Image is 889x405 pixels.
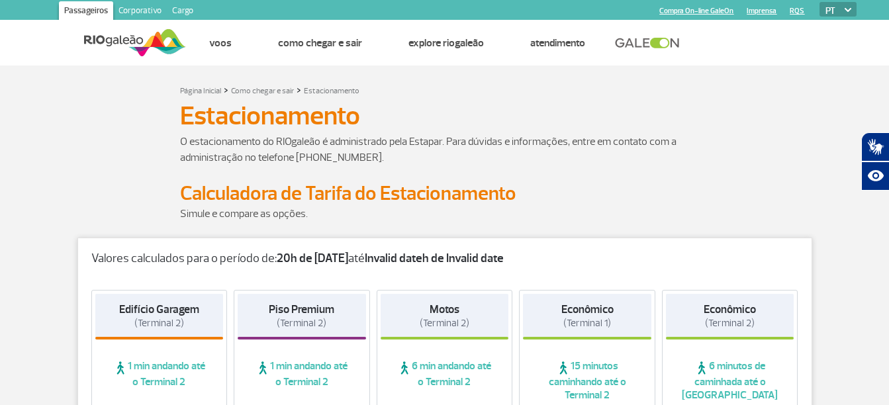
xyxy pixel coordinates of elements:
[530,36,585,50] a: Atendimento
[304,86,359,96] a: Estacionamento
[297,82,301,97] a: >
[705,317,755,330] span: (Terminal 2)
[134,317,184,330] span: (Terminal 2)
[790,7,804,15] a: RQS
[59,1,113,22] a: Passageiros
[231,86,294,96] a: Como chegar e sair
[269,302,334,316] strong: Piso Premium
[224,82,228,97] a: >
[278,36,362,50] a: Como chegar e sair
[180,181,710,206] h2: Calculadora de Tarifa do Estacionamento
[180,134,710,165] p: O estacionamento do RIOgaleão é administrado pela Estapar. Para dúvidas e informações, entre em c...
[861,132,889,161] button: Abrir tradutor de língua de sinais.
[666,359,794,402] span: 6 minutos de caminhada até o [GEOGRAPHIC_DATA]
[861,132,889,191] div: Plugin de acessibilidade da Hand Talk.
[408,36,484,50] a: Explore RIOgaleão
[430,302,459,316] strong: Motos
[523,359,651,402] span: 15 minutos caminhando até o Terminal 2
[420,317,469,330] span: (Terminal 2)
[180,105,710,127] h1: Estacionamento
[238,359,366,388] span: 1 min andando até o Terminal 2
[861,161,889,191] button: Abrir recursos assistivos.
[95,359,224,388] span: 1 min andando até o Terminal 2
[209,36,232,50] a: Voos
[659,7,733,15] a: Compra On-line GaleOn
[119,302,199,316] strong: Edifício Garagem
[180,206,710,222] p: Simule e compare as opções.
[180,86,221,96] a: Página Inicial
[747,7,776,15] a: Imprensa
[91,251,798,266] p: Valores calculados para o período de: até
[704,302,756,316] strong: Econômico
[381,359,509,388] span: 6 min andando até o Terminal 2
[365,251,504,266] strong: Invalid dateh de Invalid date
[277,317,326,330] span: (Terminal 2)
[277,251,348,266] strong: 20h de [DATE]
[563,317,611,330] span: (Terminal 1)
[167,1,199,22] a: Cargo
[113,1,167,22] a: Corporativo
[561,302,614,316] strong: Econômico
